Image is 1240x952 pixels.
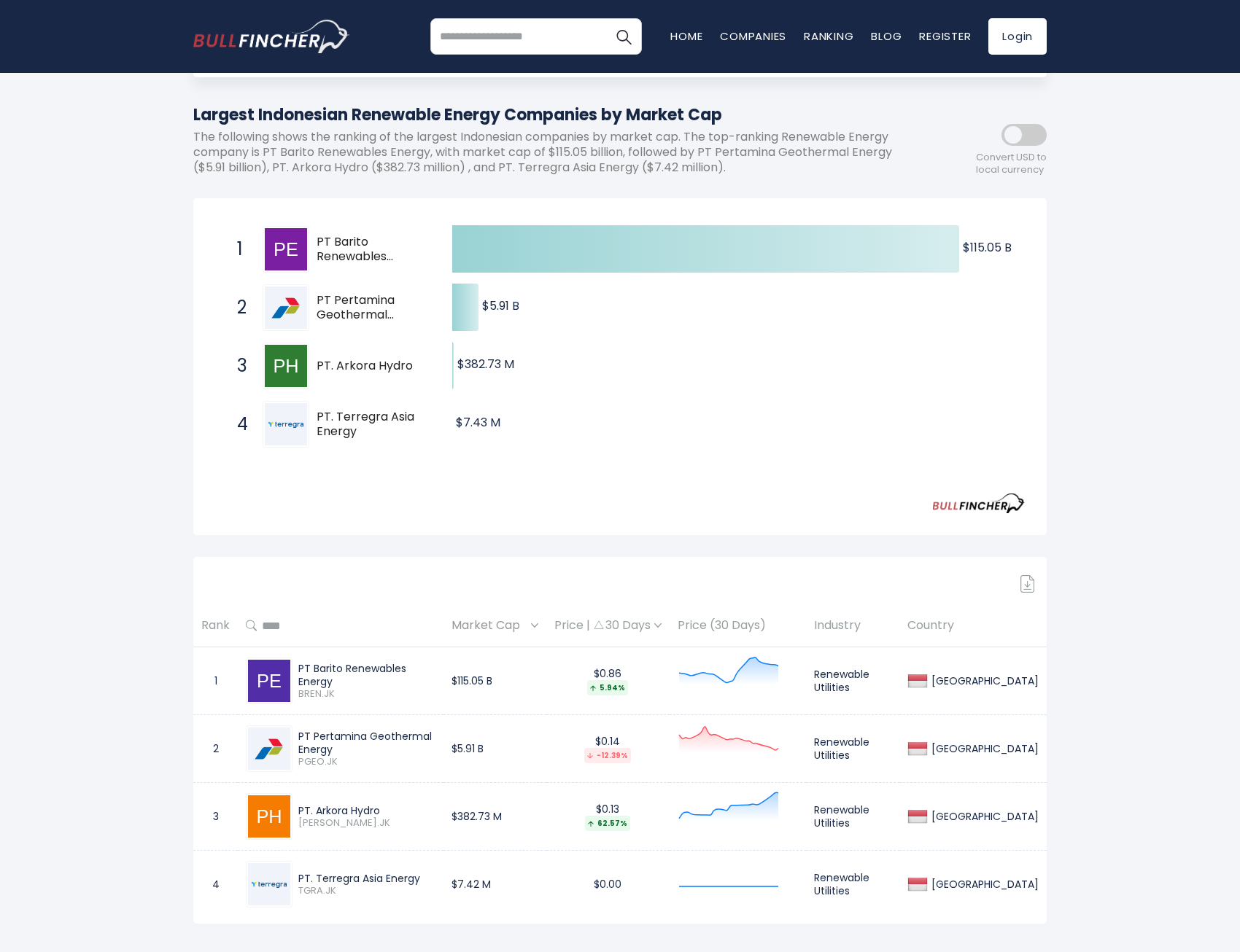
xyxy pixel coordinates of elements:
div: $0.00 [554,878,662,891]
div: [GEOGRAPHIC_DATA] [928,742,1039,755]
th: Rank [193,604,238,647]
a: Home [670,28,702,44]
div: PT Pertamina Geothermal Energy [298,730,435,756]
td: Renewable Utilities [806,851,899,918]
img: PGEO.JK.png [248,727,290,770]
div: -12.39% [584,748,631,763]
text: $115.05 B [963,239,1012,256]
div: PT Barito Renewables Energy [298,662,435,688]
td: Renewable Utilities [806,715,899,783]
text: $5.91 B [482,297,519,314]
div: 5.94% [587,680,628,695]
img: bullfincher logo [193,20,350,53]
span: PGEO.JK [298,756,435,768]
td: $7.42 M [443,851,546,918]
td: 4 [193,851,238,918]
span: PT Barito Renewables Energy [317,235,427,265]
text: $7.43 M [456,414,500,431]
div: Price | 30 Days [554,618,662,633]
p: The following shows the ranking of the largest Indonesian companies by market cap. The top-rankin... [193,130,915,175]
a: Login [988,18,1047,55]
span: 4 [230,412,244,437]
img: PT Barito Renewables Energy [265,228,307,270]
img: TGRA.JK.png [248,863,290,905]
span: BREN.JK [298,688,435,701]
img: PT. Arkora Hydro [265,345,307,387]
td: 3 [193,783,238,851]
th: Price (30 Days) [670,604,806,647]
a: Companies [720,28,786,44]
text: $382.73 M [457,356,514,372]
td: 1 [193,647,238,715]
h1: Largest Indonesian Renewable Energy Companies by Market Cap [193,103,915,127]
div: $0.86 [554,667,662,695]
span: 2 [230,295,244,320]
td: $115.05 B [443,647,546,715]
div: PT. Terregra Asia Energy [298,872,435,885]
span: 3 [230,354,244,378]
div: PT. Arkora Hydro [298,804,435,817]
span: Market Cap [452,614,527,637]
a: Blog [871,28,902,44]
td: Renewable Utilities [806,647,899,715]
span: 1 [230,237,244,262]
button: Search [605,18,642,55]
div: [GEOGRAPHIC_DATA] [928,810,1039,823]
a: Register [919,28,971,44]
div: [GEOGRAPHIC_DATA] [928,674,1039,687]
span: PT. Terregra Asia Energy [317,410,427,440]
img: PT Pertamina Geothermal Energy [265,286,307,329]
a: Go to homepage [193,20,350,53]
td: $382.73 M [443,783,546,851]
span: TGRA.JK [298,885,435,897]
td: $5.91 B [443,715,546,783]
div: $0.14 [554,735,662,763]
span: PT Pertamina Geothermal Energy [317,293,427,324]
div: 62.57% [585,816,630,831]
th: Industry [806,604,899,647]
span: Convert USD to local currency [976,152,1047,176]
div: [GEOGRAPHIC_DATA] [928,878,1039,891]
span: PT. Arkora Hydro [317,359,427,374]
td: 2 [193,715,238,783]
a: Ranking [804,28,853,44]
td: Renewable Utilities [806,783,899,851]
div: $0.13 [554,803,662,831]
span: [PERSON_NAME].JK [298,817,435,830]
img: PT. Terregra Asia Energy [265,403,307,445]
